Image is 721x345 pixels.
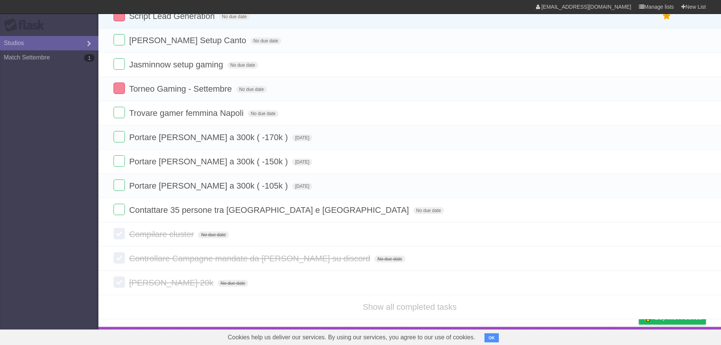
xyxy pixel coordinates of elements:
[129,205,411,215] span: Contattare 35 persone tra [GEOGRAPHIC_DATA] e [GEOGRAPHIC_DATA]
[655,311,702,324] span: Buy me a coffee
[292,183,313,190] span: [DATE]
[218,280,248,287] span: No due date
[129,278,215,287] span: [PERSON_NAME] 20k
[603,329,620,343] a: Terms
[114,204,125,215] label: Done
[129,133,290,142] span: Portare [PERSON_NAME] a 300k ( -170k )
[129,254,372,263] span: Controllare Campagne mandate da [PERSON_NAME] su discord
[114,155,125,167] label: Done
[629,329,649,343] a: Privacy
[129,36,248,45] span: [PERSON_NAME] Setup Canto
[374,256,405,262] span: No due date
[84,54,95,62] b: 1
[114,276,125,288] label: Done
[114,107,125,118] label: Done
[129,60,225,69] span: Jasminnow setup gaming
[660,10,674,22] label: Star task
[198,231,229,238] span: No due date
[484,333,499,342] button: OK
[129,157,290,166] span: Portare [PERSON_NAME] a 300k ( -150k )
[227,62,258,69] span: No due date
[114,34,125,45] label: Done
[538,329,554,343] a: About
[129,84,234,94] span: Torneo Gaming - Settembre
[219,13,250,20] span: No due date
[220,330,483,345] span: Cookies help us deliver our services. By using our services, you agree to our use of cookies.
[248,110,279,117] span: No due date
[114,180,125,191] label: Done
[129,11,216,21] span: Script Lead Generation
[114,58,125,70] label: Done
[563,329,594,343] a: Developers
[129,229,196,239] span: Compilare cluster
[413,207,444,214] span: No due date
[114,228,125,239] label: Done
[4,19,49,32] div: Flask
[251,37,281,44] span: No due date
[114,83,125,94] label: Done
[129,181,290,190] span: Portare [PERSON_NAME] a 300k ( -105k )
[114,10,125,21] label: Done
[114,252,125,264] label: Done
[658,329,706,343] a: Suggest a feature
[236,86,267,93] span: No due date
[363,302,456,312] a: Show all completed tasks
[129,108,245,118] span: Trovare gamer femmina Napoli
[114,131,125,142] label: Done
[292,134,313,141] span: [DATE]
[292,159,313,165] span: [DATE]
